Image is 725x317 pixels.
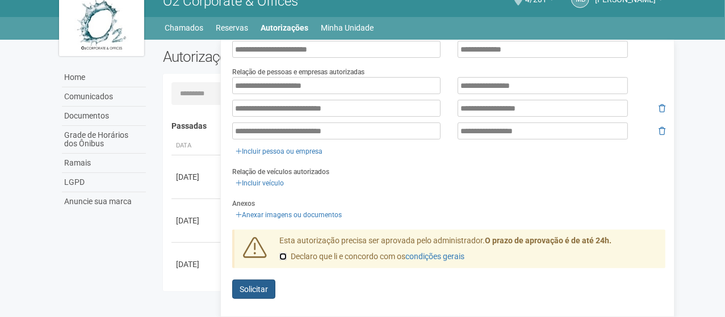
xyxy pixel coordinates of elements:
a: Comunicados [62,87,146,107]
label: Relação de pessoas e empresas autorizadas [232,67,364,77]
a: Home [62,68,146,87]
th: Data [171,137,223,155]
a: Incluir pessoa ou empresa [232,145,326,158]
a: Anexar imagens ou documentos [232,209,345,221]
a: Reservas [216,20,249,36]
a: Documentos [62,107,146,126]
a: Autorizações [261,20,309,36]
label: Declaro que li e concordo com os [279,251,464,263]
div: Esta autorização precisa ser aprovada pelo administrador. [271,235,666,268]
i: Remover [659,127,665,135]
i: Remover [659,104,665,112]
a: Ramais [62,154,146,173]
a: Incluir veículo [232,177,287,189]
button: Solicitar [232,280,275,299]
div: [DATE] [176,215,218,226]
a: LGPD [62,173,146,192]
div: [DATE] [176,171,218,183]
span: Solicitar [240,285,268,294]
a: Chamados [165,20,204,36]
div: [DATE] [176,259,218,270]
h2: Autorizações [163,48,406,65]
label: Anexos [232,198,255,209]
label: Relação de veículos autorizados [232,167,329,177]
a: Minha Unidade [321,20,374,36]
a: condições gerais [405,252,464,261]
a: Grade de Horários dos Ônibus [62,126,146,154]
h4: Passadas [171,122,658,130]
a: Anuncie sua marca [62,192,146,211]
strong: O prazo de aprovação é de até 24h. [485,236,611,245]
input: Declaro que li e concordo com oscondições gerais [279,253,287,260]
